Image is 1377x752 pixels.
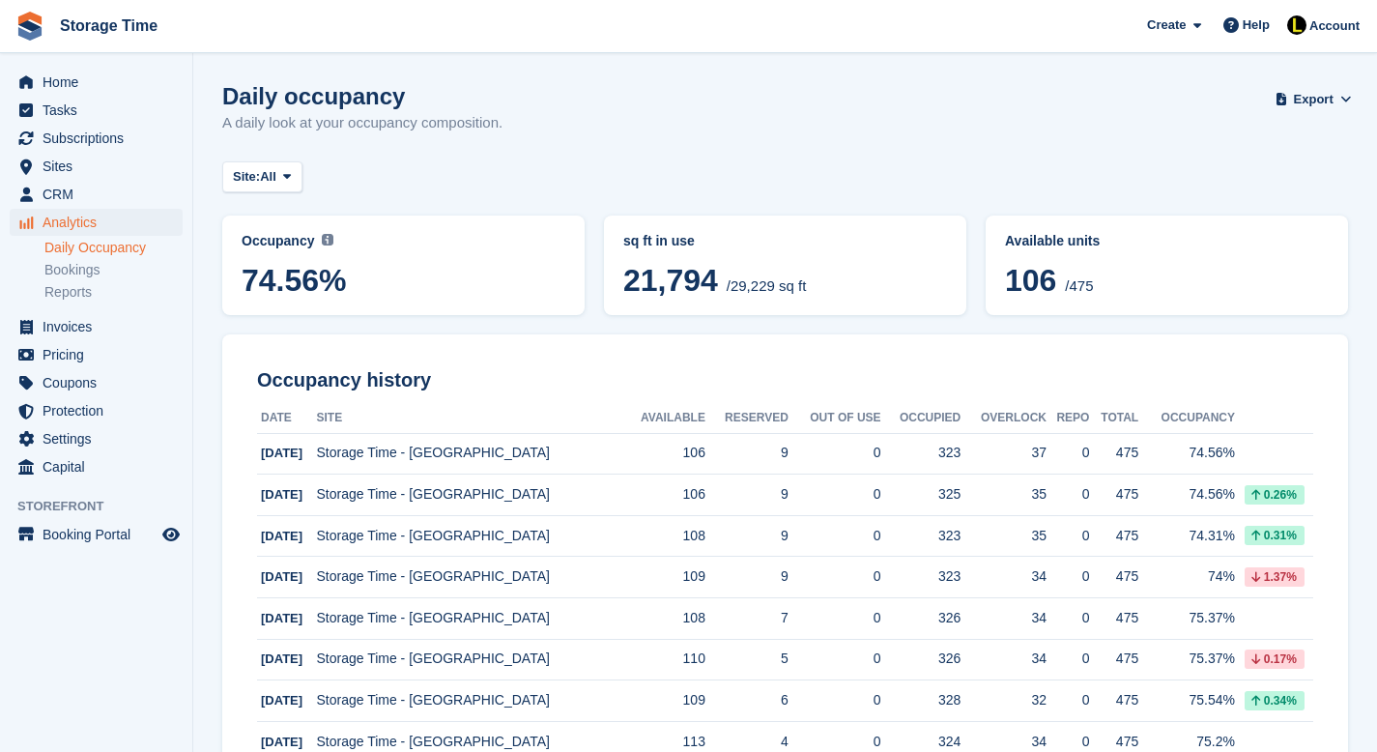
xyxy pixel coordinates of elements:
span: [DATE] [261,529,302,543]
td: 475 [1089,680,1138,722]
div: 0 [1047,690,1089,710]
td: Storage Time - [GEOGRAPHIC_DATA] [316,515,620,557]
div: 35 [961,526,1047,546]
span: sq ft in use [623,233,695,248]
a: Storage Time [52,10,165,42]
button: Site: All [222,161,302,193]
img: Laaibah Sarwar [1287,15,1306,35]
td: 475 [1089,639,1138,680]
span: Settings [43,425,158,452]
span: Pricing [43,341,158,368]
a: menu [10,209,183,236]
th: Repo [1047,403,1089,434]
td: 108 [621,515,705,557]
td: 0 [789,475,881,516]
td: Storage Time - [GEOGRAPHIC_DATA] [316,557,620,598]
span: Protection [43,397,158,424]
img: stora-icon-8386f47178a22dfd0bd8f6a31ec36ba5ce8667c1dd55bd0f319d3a0aa187defe.svg [15,12,44,41]
td: 74.56% [1138,475,1235,516]
td: 5 [705,639,789,680]
span: CRM [43,181,158,208]
a: Reports [44,283,183,302]
th: Occupancy [1138,403,1235,434]
th: Date [257,403,316,434]
a: menu [10,125,183,152]
a: menu [10,97,183,124]
span: Account [1309,16,1360,36]
a: Preview store [159,523,183,546]
td: 9 [705,433,789,475]
span: Export [1294,90,1334,109]
span: Home [43,69,158,96]
div: 0.31% [1245,526,1305,545]
td: 475 [1089,475,1138,516]
td: 74.56% [1138,433,1235,475]
td: 108 [621,598,705,640]
td: 0 [789,680,881,722]
div: 0.26% [1245,485,1305,505]
td: Storage Time - [GEOGRAPHIC_DATA] [316,475,620,516]
span: [DATE] [261,487,302,502]
span: All [260,167,276,187]
div: 0 [1047,484,1089,505]
td: 74.31% [1138,515,1235,557]
span: [DATE] [261,735,302,749]
th: Reserved [705,403,789,434]
span: Coupons [43,369,158,396]
td: 0 [789,433,881,475]
span: Create [1147,15,1186,35]
th: Occupied [881,403,961,434]
a: menu [10,425,183,452]
span: Occupancy [242,233,314,248]
div: 1.37% [1245,567,1305,587]
td: 110 [621,639,705,680]
div: 0 [1047,649,1089,669]
td: 475 [1089,598,1138,640]
div: 323 [881,566,961,587]
span: Subscriptions [43,125,158,152]
h2: Occupancy history [257,369,1313,391]
td: 75.37% [1138,598,1235,640]
div: 328 [881,690,961,710]
h1: Daily occupancy [222,83,502,109]
div: 34 [961,608,1047,628]
a: menu [10,341,183,368]
td: 9 [705,515,789,557]
th: Overlock [961,403,1047,434]
td: 74% [1138,557,1235,598]
div: 325 [881,484,961,505]
td: 0 [789,515,881,557]
td: 106 [621,475,705,516]
td: 7 [705,598,789,640]
span: Help [1243,15,1270,35]
td: 475 [1089,557,1138,598]
div: 37 [961,443,1047,463]
a: Daily Occupancy [44,239,183,257]
div: 324 [881,732,961,752]
div: 0 [1047,566,1089,587]
div: 0.34% [1245,691,1305,710]
div: 34 [961,732,1047,752]
abbr: Current breakdown of %{unit} occupied [623,231,947,251]
a: menu [10,69,183,96]
th: Out of Use [789,403,881,434]
td: Storage Time - [GEOGRAPHIC_DATA] [316,680,620,722]
div: 323 [881,443,961,463]
th: Site [316,403,620,434]
button: Export [1278,83,1348,115]
a: menu [10,521,183,548]
td: 0 [789,639,881,680]
div: 0 [1047,732,1089,752]
div: 323 [881,526,961,546]
div: 0 [1047,608,1089,628]
span: Storefront [17,497,192,516]
div: 326 [881,608,961,628]
a: menu [10,153,183,180]
div: 35 [961,484,1047,505]
div: 326 [881,649,961,669]
a: menu [10,181,183,208]
td: 475 [1089,433,1138,475]
span: Booking Portal [43,521,158,548]
td: Storage Time - [GEOGRAPHIC_DATA] [316,598,620,640]
td: 9 [705,475,789,516]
